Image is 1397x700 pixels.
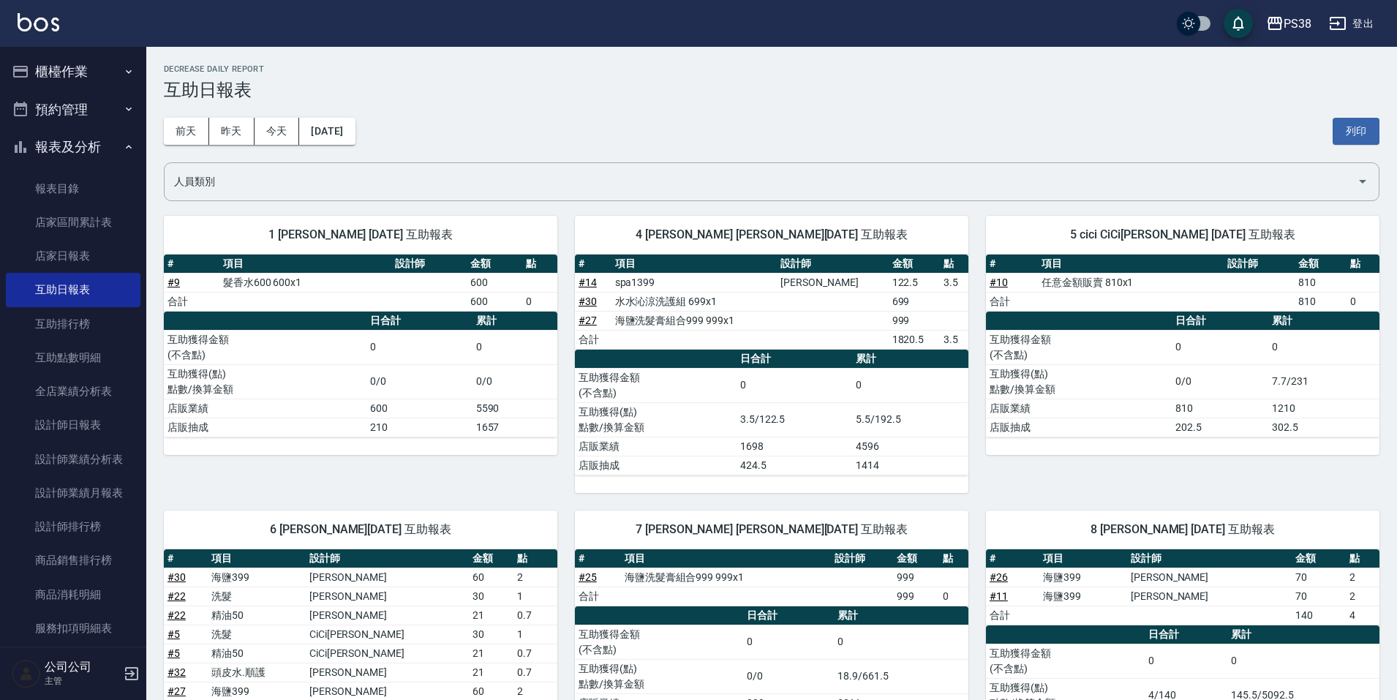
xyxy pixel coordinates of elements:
[1295,273,1347,292] td: 810
[391,255,467,274] th: 設計師
[575,549,621,568] th: #
[469,549,513,568] th: 金額
[522,255,557,274] th: 點
[575,587,621,606] td: 合計
[1333,118,1379,145] button: 列印
[1127,549,1292,568] th: 設計師
[1292,549,1345,568] th: 金額
[743,659,834,693] td: 0/0
[575,255,968,350] table: a dense table
[986,292,1038,311] td: 合計
[834,625,968,659] td: 0
[592,522,951,537] span: 7 [PERSON_NAME] [PERSON_NAME][DATE] 互助報表
[737,456,853,475] td: 424.5
[164,64,1379,74] h2: Decrease Daily Report
[889,292,940,311] td: 699
[743,606,834,625] th: 日合計
[1145,644,1227,678] td: 0
[181,227,540,242] span: 1 [PERSON_NAME] [DATE] 互助報表
[18,13,59,31] img: Logo
[208,568,305,587] td: 海鹽399
[1295,255,1347,274] th: 金額
[6,273,140,306] a: 互助日報表
[777,255,888,274] th: 設計師
[164,330,366,364] td: 互助獲得金額 (不含點)
[852,402,968,437] td: 5.5/192.5
[939,549,968,568] th: 點
[513,587,557,606] td: 1
[1268,399,1379,418] td: 1210
[986,549,1379,625] table: a dense table
[575,330,611,349] td: 合計
[6,578,140,611] a: 商品消耗明細
[1172,418,1268,437] td: 202.5
[164,118,209,145] button: 前天
[834,606,968,625] th: 累計
[6,239,140,273] a: 店家日報表
[467,292,522,311] td: 600
[366,330,472,364] td: 0
[1227,644,1379,678] td: 0
[990,276,1008,288] a: #10
[575,368,737,402] td: 互助獲得金額 (不含點)
[12,659,41,688] img: Person
[164,292,219,311] td: 合計
[592,227,951,242] span: 4 [PERSON_NAME] [PERSON_NAME][DATE] 互助報表
[472,312,557,331] th: 累計
[472,418,557,437] td: 1657
[889,255,940,274] th: 金額
[6,375,140,408] a: 全店業績分析表
[208,587,305,606] td: 洗髮
[579,315,597,326] a: #27
[164,364,366,399] td: 互助獲得(點) 點數/換算金額
[1284,15,1311,33] div: PS38
[1346,568,1379,587] td: 2
[1038,255,1224,274] th: 項目
[167,609,186,621] a: #22
[513,568,557,587] td: 2
[990,571,1008,583] a: #26
[164,418,366,437] td: 店販抽成
[611,292,777,311] td: 水水沁涼洗護組 699x1
[306,625,469,644] td: CiCi[PERSON_NAME]
[6,510,140,543] a: 設計師排行榜
[208,625,305,644] td: 洗髮
[831,549,894,568] th: 設計師
[1268,364,1379,399] td: 7.7/231
[986,549,1039,568] th: #
[1351,170,1374,193] button: Open
[1039,568,1127,587] td: 海鹽399
[737,368,853,402] td: 0
[889,273,940,292] td: 122.5
[167,571,186,583] a: #30
[6,543,140,577] a: 商品銷售排行榜
[513,644,557,663] td: 0.7
[611,255,777,274] th: 項目
[1346,606,1379,625] td: 4
[164,80,1379,100] h3: 互助日報表
[1172,399,1268,418] td: 810
[1224,9,1253,38] button: save
[893,587,939,606] td: 999
[575,456,737,475] td: 店販抽成
[6,91,140,129] button: 預約管理
[1292,606,1345,625] td: 140
[834,659,968,693] td: 18.9/661.5
[1292,568,1345,587] td: 70
[1172,330,1268,364] td: 0
[1347,292,1379,311] td: 0
[469,568,513,587] td: 60
[167,666,186,678] a: #32
[940,330,968,349] td: 3.5
[737,350,853,369] th: 日合計
[852,456,968,475] td: 1414
[575,437,737,456] td: 店販業績
[472,364,557,399] td: 0/0
[306,549,469,568] th: 設計師
[1145,625,1227,644] th: 日合計
[1268,418,1379,437] td: 302.5
[306,587,469,606] td: [PERSON_NAME]
[852,437,968,456] td: 4596
[1172,312,1268,331] th: 日合計
[366,418,472,437] td: 210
